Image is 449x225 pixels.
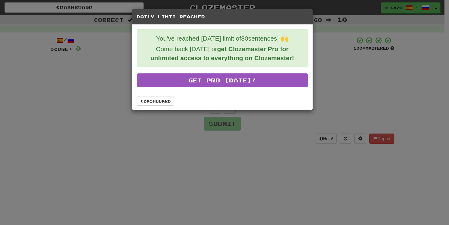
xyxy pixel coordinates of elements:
[137,14,308,20] h5: Daily Limit Reached
[137,73,308,87] a: Get Pro [DATE]!
[150,45,294,61] strong: get Clozemaster Pro for unlimited access to everything on Clozemaster!
[137,97,174,106] a: Dashboard
[142,45,303,63] p: Come back [DATE] or
[142,34,303,43] p: You've reached [DATE] limit of 30 sentences! 🙌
